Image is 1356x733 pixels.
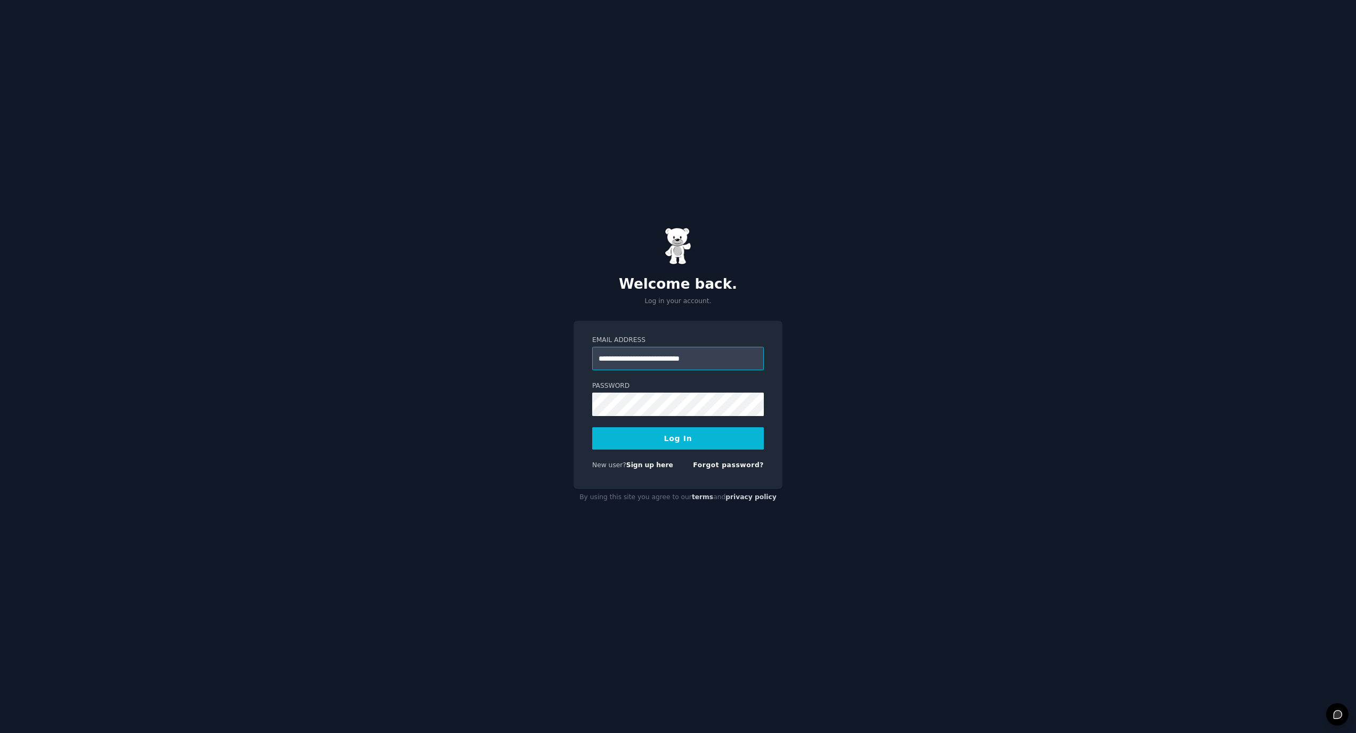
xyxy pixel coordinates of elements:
p: Log in your account. [574,297,782,306]
label: Password [592,381,764,391]
a: Sign up here [626,461,673,469]
a: terms [692,493,713,501]
img: Gummy Bear [665,227,691,265]
div: By using this site you agree to our and [574,489,782,506]
label: Email Address [592,336,764,345]
a: privacy policy [725,493,777,501]
a: Forgot password? [693,461,764,469]
button: Log In [592,427,764,450]
h2: Welcome back. [574,276,782,293]
span: New user? [592,461,626,469]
